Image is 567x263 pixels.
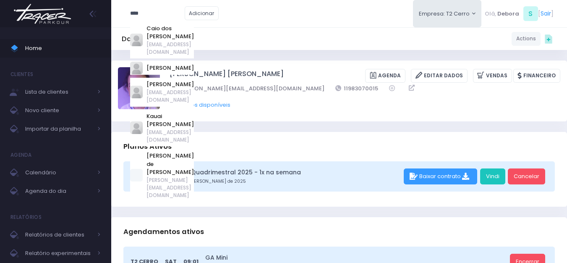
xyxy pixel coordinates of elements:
small: Início 17 [PERSON_NAME] de 2025 [172,178,401,185]
span: Agenda do dia [25,186,92,197]
a: Kauai [PERSON_NAME] [146,112,194,129]
a: Adicionar [185,6,219,20]
a: [PERSON_NAME] [PERSON_NAME] [170,69,284,83]
span: Relatório experimentais [25,248,92,259]
img: Helena de Oliveira Mendonça [118,67,160,109]
span: Home [25,43,101,54]
a: Editar Dados [411,69,468,83]
span: Calendário [25,167,92,178]
h4: Relatórios [10,209,42,226]
div: Baixar contrato [404,168,477,184]
span: S [523,6,538,21]
a: Vindi [480,168,505,184]
span: [PERSON_NAME][EMAIL_ADDRESS][DOMAIN_NAME] [146,176,194,199]
a: Plano Quadrimestral 2025 - 1x na semana [172,168,401,177]
span: Relatórios de clientes [25,229,92,240]
h5: Dashboard [122,35,160,43]
span: [EMAIL_ADDRESS][DOMAIN_NAME] [146,41,194,56]
span: Lista de clientes [25,87,92,97]
span: [EMAIL_ADDRESS][DOMAIN_NAME] [146,129,194,144]
a: 11983070015 [335,84,379,93]
div: [ ] [481,4,557,23]
a: GA Mini [205,253,507,262]
span: Debora [497,10,519,18]
h4: Clientes [10,66,33,83]
a: [PERSON_NAME] [146,80,194,89]
a: Financeiro [513,69,560,83]
a: Agenda [365,69,405,83]
span: Novo cliente [25,105,92,116]
span: 5 Anos [170,93,549,101]
a: 0 Créditos disponíveis [170,101,230,109]
span: Importar da planilha [25,124,92,134]
h3: Planos Ativos [123,134,172,158]
h4: Agenda [10,147,32,163]
h3: Agendamentos ativos [123,220,204,244]
a: [PERSON_NAME] de [PERSON_NAME] [146,152,194,176]
a: Sair [541,9,551,18]
a: [PERSON_NAME] [146,64,194,72]
span: [EMAIL_ADDRESS][DOMAIN_NAME] [146,89,194,104]
span: Olá, [485,10,496,18]
a: [PERSON_NAME][EMAIL_ADDRESS][DOMAIN_NAME] [170,84,324,93]
a: Vendas [473,69,512,83]
a: Actions [512,32,541,46]
a: Caio dos [PERSON_NAME] [146,24,194,41]
a: Cancelar [508,168,545,184]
